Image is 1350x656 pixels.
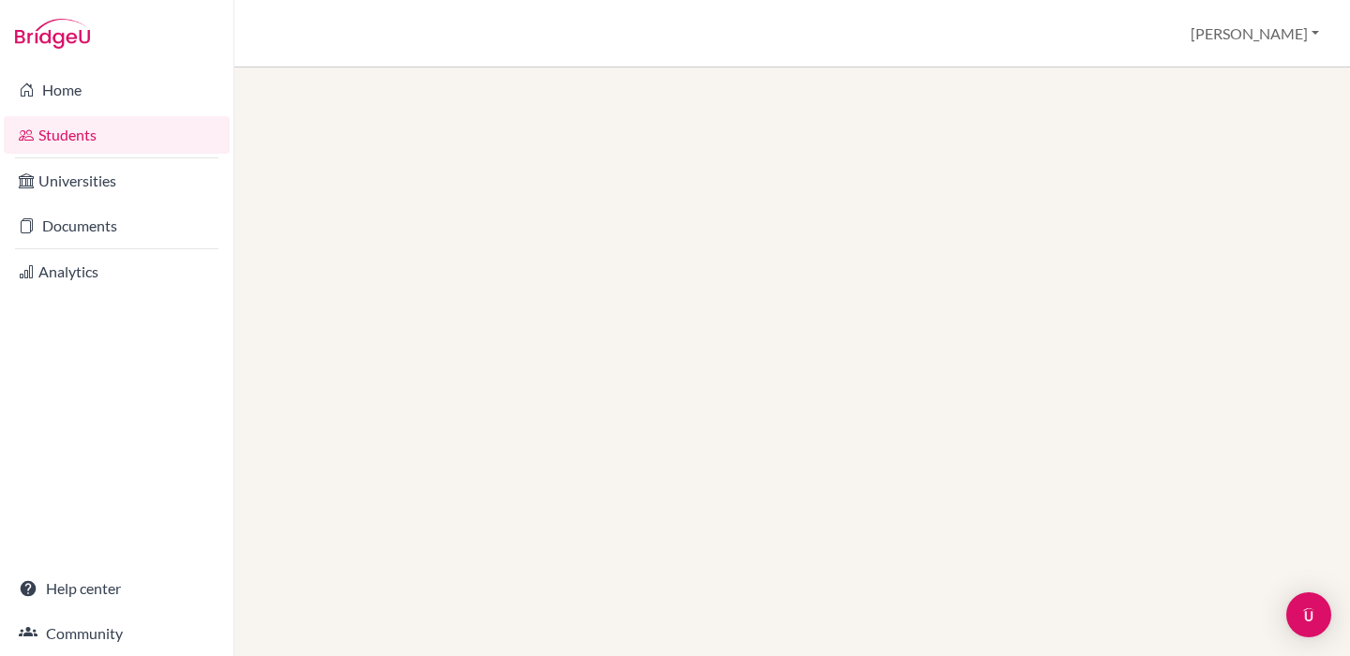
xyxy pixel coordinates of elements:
[4,116,230,154] a: Students
[4,253,230,291] a: Analytics
[4,570,230,607] a: Help center
[15,19,90,49] img: Bridge-U
[1182,16,1327,52] button: [PERSON_NAME]
[4,71,230,109] a: Home
[4,207,230,245] a: Documents
[1286,592,1331,637] div: Open Intercom Messenger
[4,162,230,200] a: Universities
[4,615,230,652] a: Community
